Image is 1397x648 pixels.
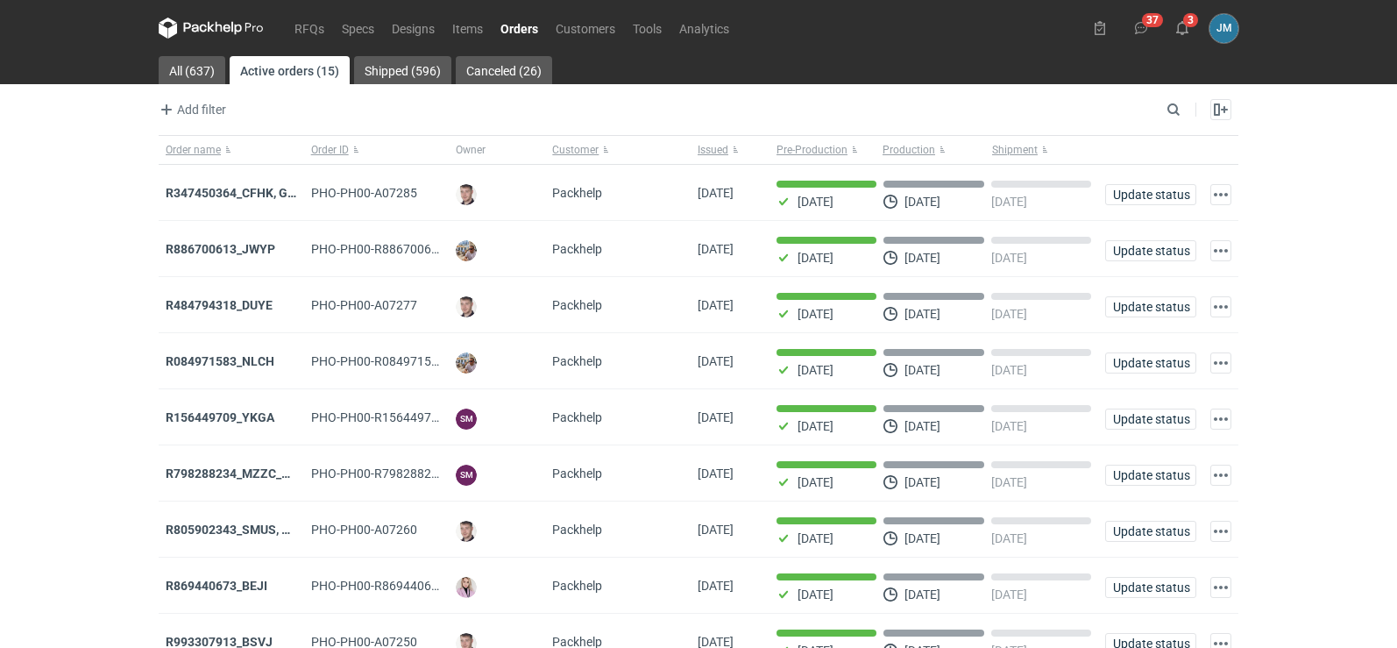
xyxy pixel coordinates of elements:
span: Packhelp [552,298,602,312]
button: Actions [1210,577,1231,598]
a: R156449709_YKGA [166,410,274,424]
span: Shipment [992,143,1038,157]
img: Maciej Sikora [456,521,477,542]
button: Production [879,136,989,164]
a: R084971583_NLCH [166,354,274,368]
img: Klaudia Wiśniewska [456,577,477,598]
button: Add filter [155,99,227,120]
p: [DATE] [798,587,833,602]
button: Update status [1105,465,1196,486]
span: 25/09/2025 [698,242,734,256]
a: Items [443,18,492,39]
span: PHO-PH00-R798288234_MZZC_YZOD [311,466,519,481]
p: [DATE] [904,363,940,377]
span: Order ID [311,143,349,157]
span: PHO-PH00-R886700613_JWYP [311,242,483,256]
span: Packhelp [552,466,602,481]
p: [DATE] [798,363,833,377]
p: [DATE] [904,419,940,433]
span: Add filter [156,99,226,120]
span: Customer [552,143,599,157]
span: PHO-PH00-A07260 [311,523,417,537]
button: Actions [1210,409,1231,430]
a: R805902343_SMUS, XBDT [166,523,313,537]
button: Actions [1210,240,1231,261]
p: [DATE] [798,195,833,209]
p: [DATE] [991,307,1027,321]
span: Update status [1113,525,1188,538]
button: Actions [1210,521,1231,542]
span: Update status [1113,245,1188,257]
span: PHO-PH00-A07277 [311,298,417,312]
figcaption: SM [456,465,477,486]
span: Update status [1113,469,1188,481]
span: Update status [1113,189,1188,201]
p: [DATE] [991,475,1027,489]
strong: R886700613_JWYP [166,242,275,256]
a: RFQs [286,18,333,39]
button: Order name [159,136,304,164]
p: [DATE] [991,195,1027,209]
button: Update status [1105,240,1196,261]
span: PHO-PH00-R869440673_BEJI [311,579,476,593]
input: Search [1163,99,1219,120]
span: Packhelp [552,523,602,537]
a: All (637) [159,56,225,84]
strong: R484794318_DUYE [166,298,273,312]
p: [DATE] [904,195,940,209]
button: Issued [691,136,769,164]
a: Orders [492,18,547,39]
figcaption: SM [456,409,477,430]
button: JM [1209,14,1238,43]
a: Specs [333,18,383,39]
button: Order ID [304,136,450,164]
p: [DATE] [991,251,1027,265]
button: Update status [1105,296,1196,317]
span: Update status [1113,357,1188,369]
strong: R869440673_BEJI [166,579,267,593]
button: Update status [1105,352,1196,374]
span: Update status [1113,301,1188,313]
a: Canceled (26) [456,56,552,84]
p: [DATE] [991,419,1027,433]
button: Update status [1105,577,1196,598]
span: Packhelp [552,186,602,200]
p: [DATE] [904,531,940,545]
button: Shipment [989,136,1098,164]
p: [DATE] [798,419,833,433]
a: Designs [383,18,443,39]
button: Update status [1105,409,1196,430]
p: [DATE] [904,587,940,602]
button: Update status [1105,184,1196,205]
a: Shipped (596) [354,56,451,84]
span: Issued [698,143,728,157]
span: 24/09/2025 [698,298,734,312]
a: Tools [624,18,670,39]
img: Maciej Sikora [456,184,477,205]
a: Customers [547,18,624,39]
img: Maciej Sikora [456,296,477,317]
span: 19/09/2025 [698,579,734,593]
img: Michał Palasek [456,352,477,374]
p: [DATE] [904,251,940,265]
p: [DATE] [991,531,1027,545]
a: Active orders (15) [230,56,350,84]
a: R347450364_CFHK, GKSJ [166,186,310,200]
span: PHO-PH00-A07285 [311,186,417,200]
button: Pre-Production [769,136,879,164]
p: [DATE] [904,307,940,321]
span: Pre-Production [777,143,847,157]
p: [DATE] [991,587,1027,602]
span: 24/09/2025 [698,354,734,368]
button: Actions [1210,184,1231,205]
span: Update status [1113,581,1188,594]
strong: R798288234_MZZC_YZOD [166,466,314,481]
span: 23/09/2025 [698,410,734,424]
span: Packhelp [552,242,602,256]
span: Update status [1113,413,1188,425]
button: Customer [545,136,691,164]
button: Update status [1105,521,1196,542]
